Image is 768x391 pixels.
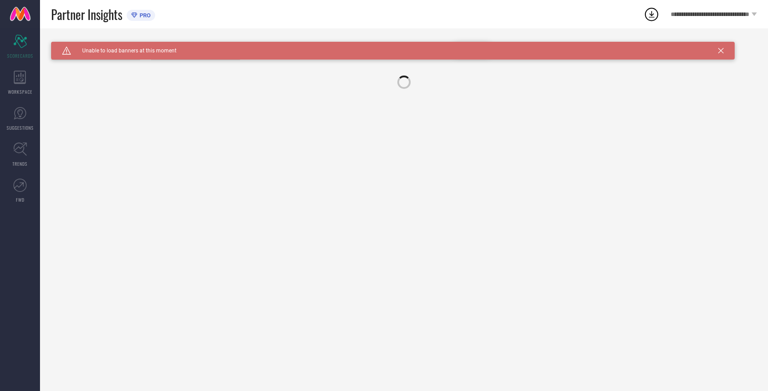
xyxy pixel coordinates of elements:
span: TRENDS [12,160,28,167]
span: SUGGESTIONS [7,124,34,131]
span: Unable to load banners at this moment [71,48,176,54]
span: SCORECARDS [7,52,33,59]
span: WORKSPACE [8,88,32,95]
span: Partner Insights [51,5,122,24]
div: Open download list [644,6,660,22]
div: Brand [51,42,140,48]
span: FWD [16,196,24,203]
span: PRO [137,12,151,19]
